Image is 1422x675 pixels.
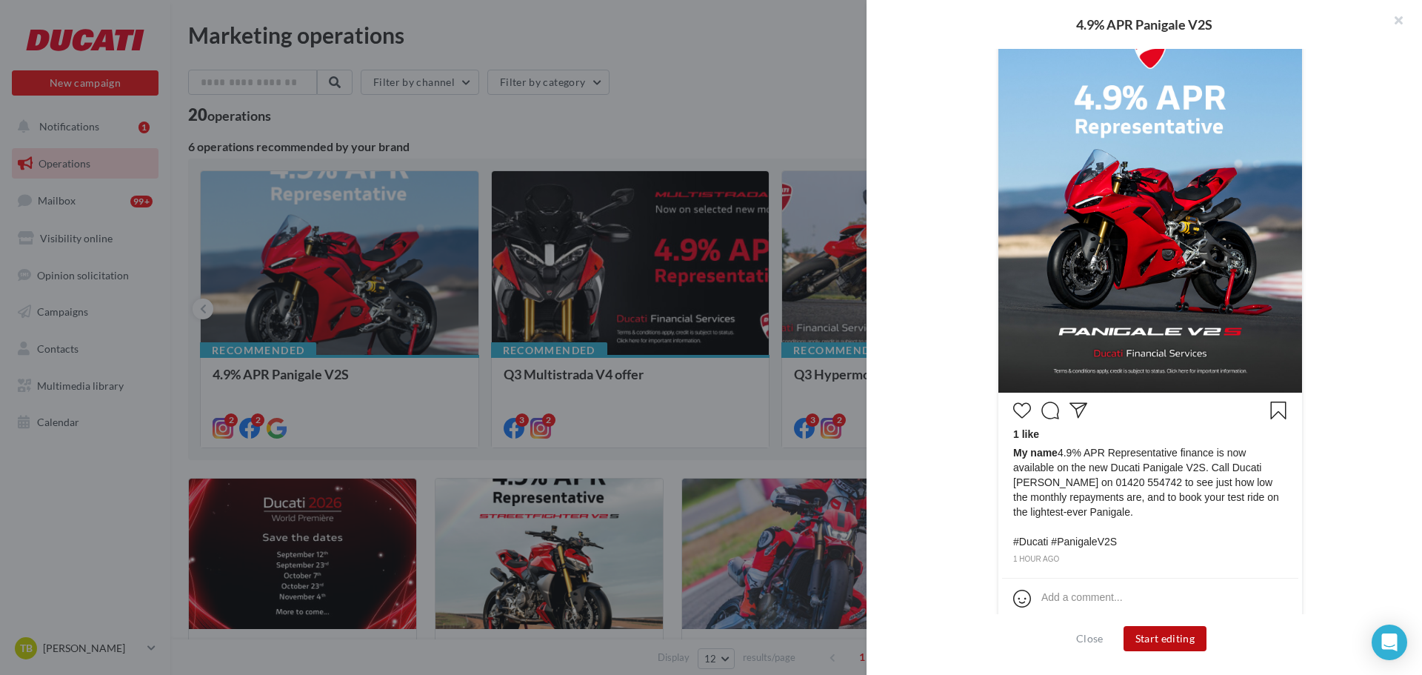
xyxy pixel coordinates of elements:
span: 4.9% APR Representative finance is now available on the new Ducati Panigale V2S. Call Ducati [PER... [1013,445,1287,549]
span: My name [1013,447,1058,459]
svg: Emoji [1013,590,1031,608]
svg: Enregistrer [1269,402,1287,419]
div: Open Intercom Messenger [1372,625,1407,660]
div: 1 like [1013,427,1287,445]
button: Close [1070,630,1109,648]
svg: Commenter [1041,402,1059,419]
div: 1 hour ago [1013,553,1287,566]
svg: J’aime [1013,402,1031,419]
svg: Partager la publication [1069,402,1087,419]
div: 4.9% APR Panigale V2S [890,18,1398,31]
div: Add a comment... [1041,590,1123,605]
button: Start editing [1124,626,1207,651]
